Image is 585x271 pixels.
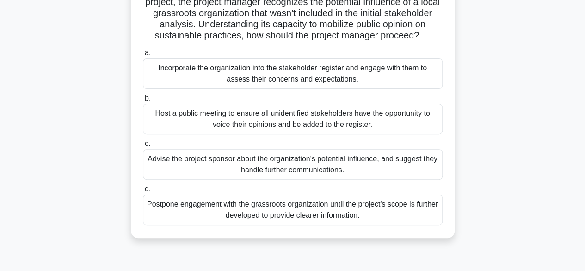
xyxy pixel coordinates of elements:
div: Incorporate the organization into the stakeholder register and engage with them to assess their c... [143,58,443,89]
span: d. [145,185,151,193]
span: b. [145,94,151,102]
div: Advise the project sponsor about the organization's potential influence, and suggest they handle ... [143,149,443,180]
div: Postpone engagement with the grassroots organization until the project's scope is further develop... [143,195,443,225]
span: a. [145,49,151,57]
span: c. [145,139,150,147]
div: Host a public meeting to ensure all unidentified stakeholders have the opportunity to voice their... [143,104,443,134]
